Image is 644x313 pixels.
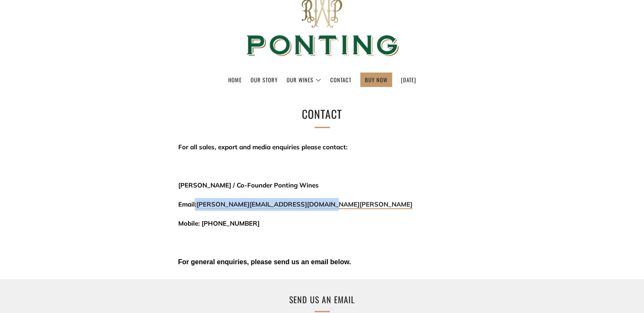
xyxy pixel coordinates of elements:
[182,105,462,123] h1: Contact
[178,181,319,189] span: [PERSON_NAME] / Co-Founder Ponting Wines
[182,292,462,307] h2: Send us an email
[228,73,242,87] a: Home
[401,73,416,87] a: [DATE]
[330,73,351,87] a: Contact
[178,143,348,151] span: For all sales, export and media enquiries please contact:
[365,73,387,87] a: BUY NOW
[251,73,278,87] a: Our Story
[178,219,260,227] span: Mobile: [PHONE_NUMBER]
[287,73,321,87] a: Our Wines
[196,200,412,209] a: [PERSON_NAME][EMAIL_ADDRESS][DOMAIN_NAME][PERSON_NAME]
[178,258,351,265] span: For general enquiries, please send us an email below.
[178,200,412,208] span: Email:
